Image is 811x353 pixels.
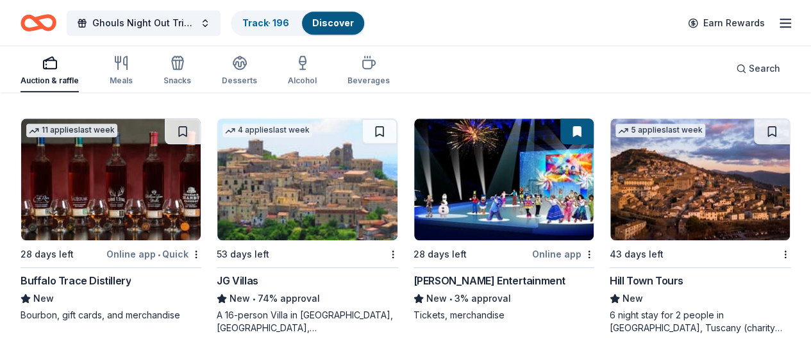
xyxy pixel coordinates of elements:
img: Image for Buffalo Trace Distillery [21,119,201,240]
div: 28 days left [414,247,467,262]
div: Hill Town Tours [610,273,683,288]
div: Bourbon, gift cards, and merchandise [21,309,201,322]
div: 28 days left [21,247,74,262]
a: Image for Feld Entertainment28 days leftOnline app[PERSON_NAME] EntertainmentNew•3% approvalTicke... [414,118,594,322]
button: Beverages [347,50,390,92]
div: 5 applies last week [615,124,705,137]
span: New [623,291,643,306]
span: • [449,293,452,304]
button: Alcohol [288,50,317,92]
button: Search [726,56,790,81]
img: Image for Feld Entertainment [414,119,594,240]
div: JG Villas [217,273,258,288]
div: [PERSON_NAME] Entertainment [414,273,565,288]
div: Tickets, merchandise [414,309,594,322]
div: Online app [532,246,594,262]
div: 4 applies last week [222,124,312,137]
div: 43 days left [610,247,664,262]
span: New [426,291,447,306]
a: Earn Rewards [680,12,773,35]
a: Track· 196 [242,17,289,28]
button: Snacks [163,50,191,92]
div: 11 applies last week [26,124,117,137]
button: Auction & raffle [21,50,79,92]
div: Beverages [347,76,390,86]
span: New [33,291,54,306]
div: Meals [110,76,133,86]
span: Search [749,61,780,76]
div: A 16-person Villa in [GEOGRAPHIC_DATA], [GEOGRAPHIC_DATA], [GEOGRAPHIC_DATA] for 7days/6nights (R... [217,309,397,334]
a: Image for Hill Town Tours 5 applieslast week43 days leftHill Town ToursNew6 night stay for 2 peop... [610,118,790,334]
a: Home [21,8,56,38]
div: Desserts [222,76,257,86]
div: 53 days left [217,247,269,262]
div: 6 night stay for 2 people in [GEOGRAPHIC_DATA], Tuscany (charity rate is $1380; retails at $2200;... [610,309,790,334]
img: Image for Hill Town Tours [610,119,790,240]
button: Desserts [222,50,257,92]
div: Alcohol [288,76,317,86]
span: New [230,291,250,306]
div: Online app Quick [106,246,201,262]
div: Snacks [163,76,191,86]
img: Image for JG Villas [217,119,397,240]
div: 3% approval [414,291,594,306]
div: 74% approval [217,291,397,306]
span: Ghouls Night Out Tricky Tray [92,15,195,31]
button: Track· 196Discover [231,10,365,36]
a: Image for Buffalo Trace Distillery11 applieslast week28 days leftOnline app•QuickBuffalo Trace Di... [21,118,201,322]
button: Ghouls Night Out Tricky Tray [67,10,221,36]
a: Image for JG Villas4 applieslast week53 days leftJG VillasNew•74% approvalA 16-person Villa in [G... [217,118,397,334]
span: • [253,293,256,304]
button: Meals [110,50,133,92]
a: Discover [312,17,354,28]
span: • [158,249,160,259]
div: Buffalo Trace Distillery [21,273,131,288]
div: Auction & raffle [21,76,79,86]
